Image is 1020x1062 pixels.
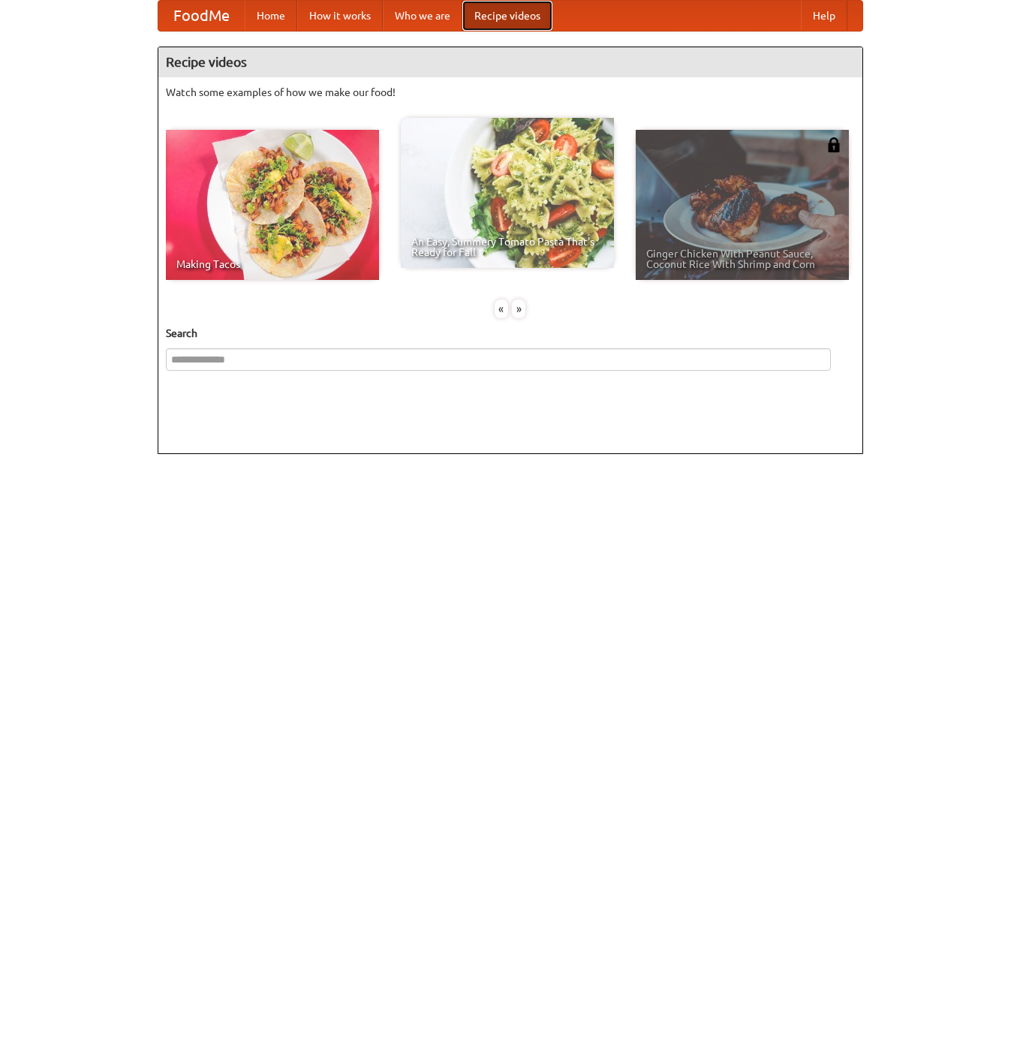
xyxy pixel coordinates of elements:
a: Home [245,1,297,31]
img: 483408.png [826,137,841,152]
a: Making Tacos [166,130,379,280]
p: Watch some examples of how we make our food! [166,85,855,100]
div: « [495,299,508,318]
a: How it works [297,1,383,31]
a: Help [801,1,847,31]
h5: Search [166,326,855,341]
span: An Easy, Summery Tomato Pasta That's Ready for Fall [411,236,603,257]
a: Who we are [383,1,462,31]
a: Recipe videos [462,1,552,31]
div: » [512,299,525,318]
h4: Recipe videos [158,47,862,77]
a: An Easy, Summery Tomato Pasta That's Ready for Fall [401,118,614,268]
span: Making Tacos [176,259,369,269]
a: FoodMe [158,1,245,31]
